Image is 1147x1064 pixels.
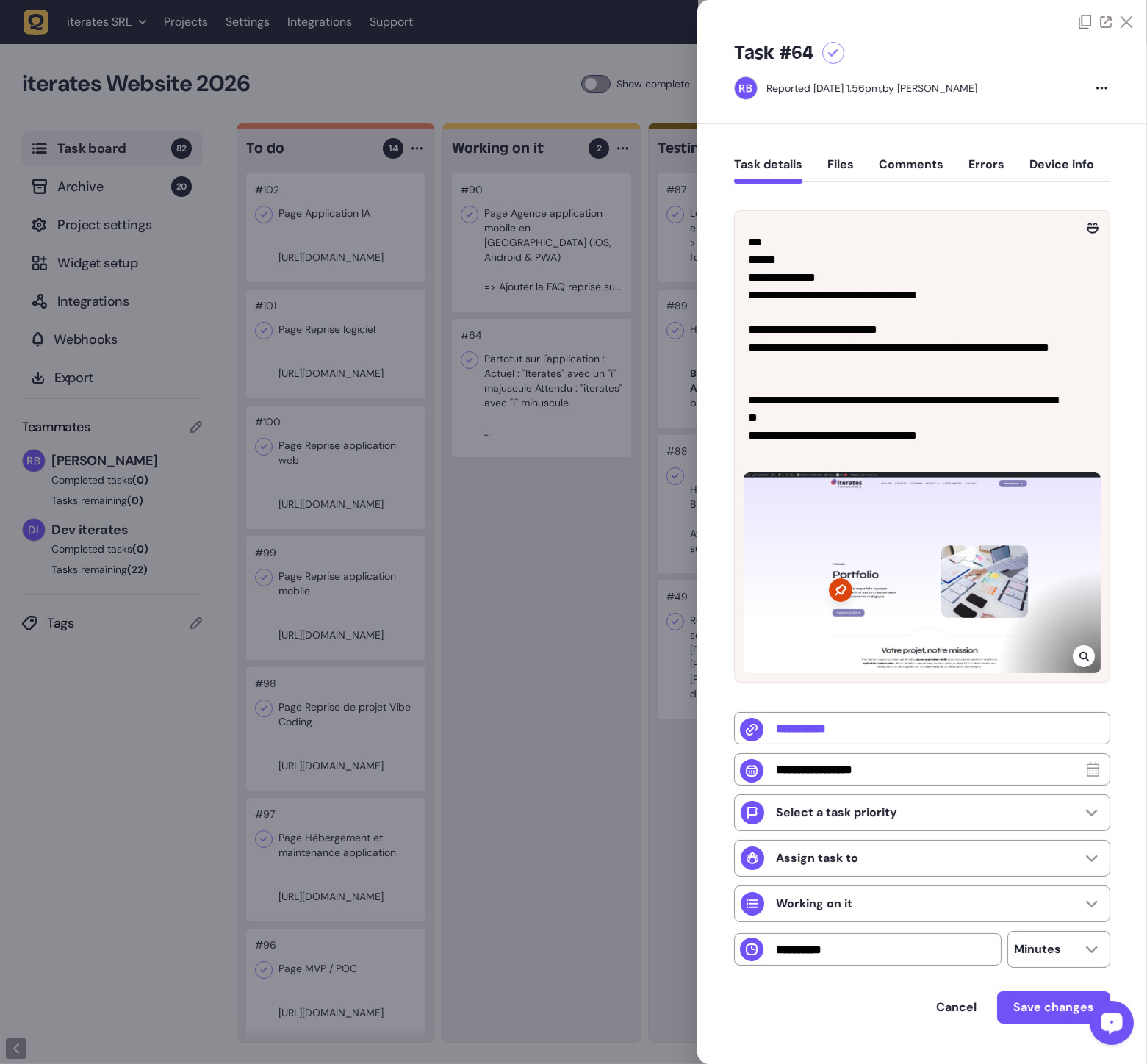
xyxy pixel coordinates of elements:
[734,41,813,65] h5: Task #64
[921,993,991,1022] button: Cancel
[936,1002,977,1013] span: Cancel
[1078,995,1140,1057] iframe: LiveChat chat widget
[879,157,943,184] button: Comments
[776,896,852,911] p: Working on it
[997,991,1110,1024] button: Save changes
[734,157,802,184] button: Task details
[1014,942,1061,957] p: Minutes
[766,82,882,95] div: Reported [DATE] 1.56pm,
[1013,1002,1094,1013] span: Save changes
[735,77,757,99] img: Rodolphe Balay
[827,157,854,184] button: Files
[968,157,1004,184] button: Errors
[1029,157,1094,184] button: Device info
[766,81,977,96] div: by [PERSON_NAME]
[776,851,858,866] p: Assign task to
[776,805,897,820] p: Select a task priority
